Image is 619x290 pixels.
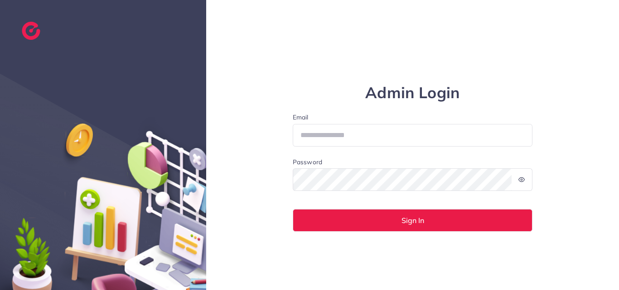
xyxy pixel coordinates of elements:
[293,84,533,102] h1: Admin Login
[22,22,40,40] img: logo
[293,157,322,166] label: Password
[293,209,533,232] button: Sign In
[293,113,533,122] label: Email
[401,217,424,224] span: Sign In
